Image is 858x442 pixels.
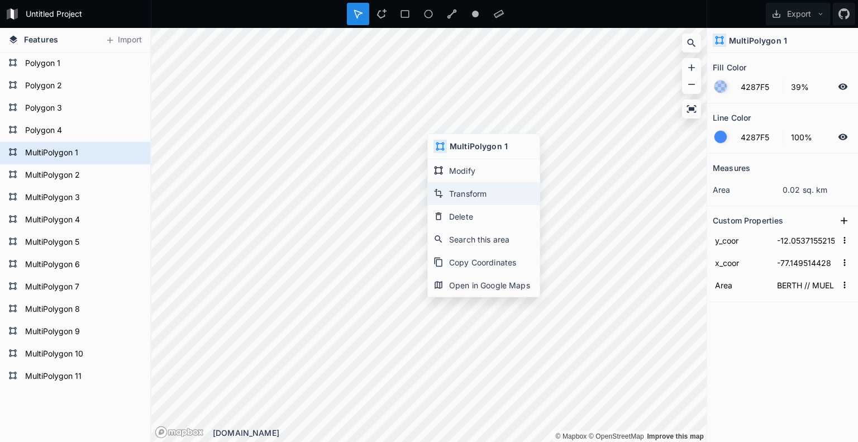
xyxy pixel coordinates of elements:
[783,184,852,196] dd: 0.02 sq. km
[713,109,751,126] h2: Line Color
[213,427,707,439] div: [DOMAIN_NAME]
[713,184,783,196] dt: area
[729,35,787,46] h4: MultiPolygon 1
[428,228,540,251] div: Search this area
[428,159,540,182] div: Modify
[450,140,508,152] h4: MultiPolygon 1
[155,426,204,439] a: Mapbox logo
[647,433,704,440] a: Map feedback
[24,34,58,45] span: Features
[766,3,830,25] button: Export
[589,433,644,440] a: OpenStreetMap
[555,433,587,440] a: Mapbox
[428,205,540,228] div: Delete
[775,232,837,249] input: Empty
[713,59,746,76] h2: Fill Color
[713,232,769,249] input: Name
[713,254,769,271] input: Name
[713,159,750,177] h2: Measures
[99,31,147,49] button: Import
[775,277,837,293] input: Empty
[713,212,783,229] h2: Custom Properties
[428,251,540,274] div: Copy Coordinates
[428,274,540,297] div: Open in Google Maps
[775,254,837,271] input: Empty
[428,182,540,205] div: Transform
[713,277,769,293] input: Name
